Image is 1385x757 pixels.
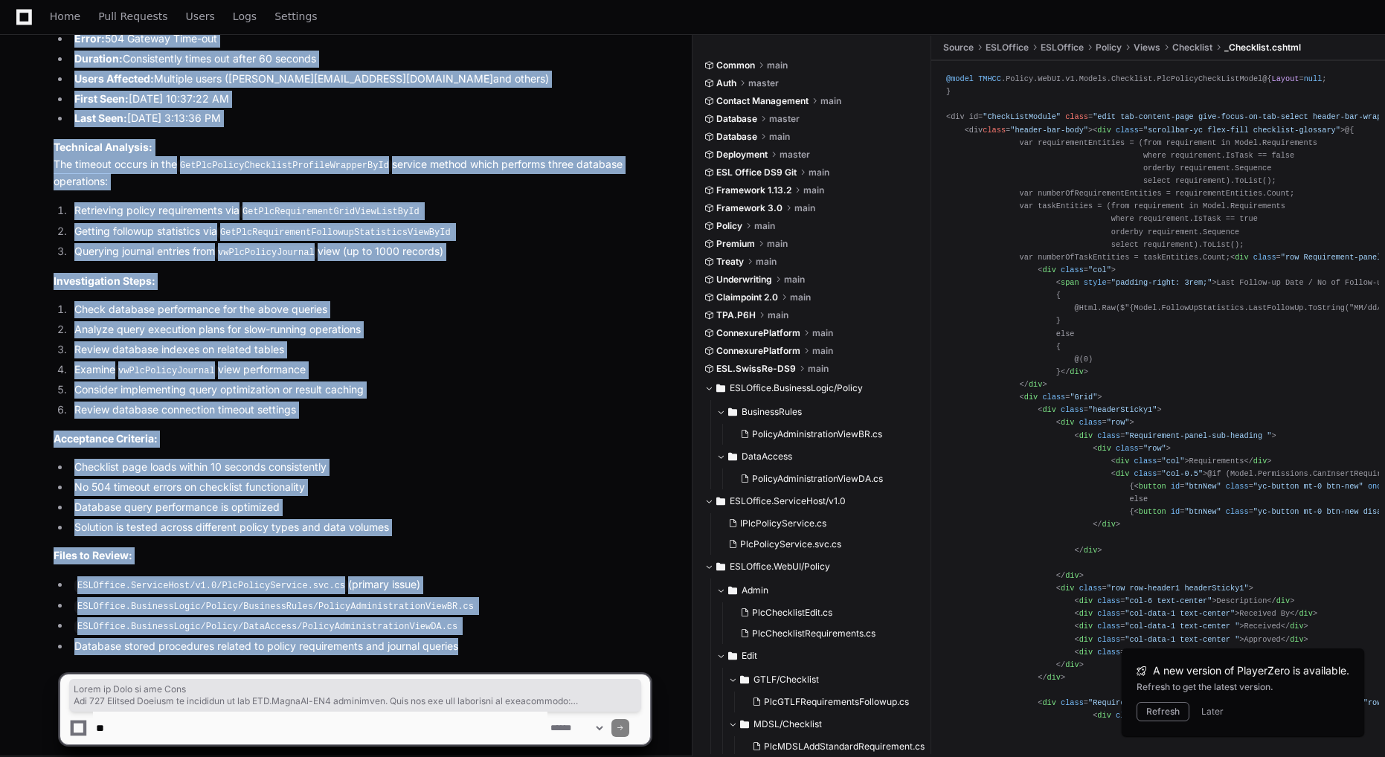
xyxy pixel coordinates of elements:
span: main [812,345,833,357]
span: Pull Requests [98,12,167,21]
span: div [1253,457,1267,466]
span: main [767,238,788,250]
code: GetPlcRequirementGridViewListById [240,205,422,219]
span: class [1065,112,1088,121]
span: Admin [742,584,768,596]
span: "col" [1162,457,1185,466]
span: Premium [716,238,755,250]
span: div [1290,635,1303,644]
span: class [1253,253,1276,262]
span: div [1102,520,1115,529]
span: </ > [1093,520,1120,529]
span: < = > [1056,278,1217,287]
span: < = > [1075,596,1217,605]
span: < = > [1093,126,1345,135]
span: class [1116,444,1139,453]
strong: Technical Analysis: [54,141,152,153]
li: (primary issue) [70,576,650,594]
span: main [812,327,833,339]
span: </ > [1281,622,1308,631]
span: main [794,202,815,214]
span: ConnexurePlatform [716,327,800,339]
p: The timeout occurs in the service method which performs three database operations: [54,139,650,190]
span: div [1061,418,1074,427]
span: button [1139,507,1166,516]
span: main [754,220,775,232]
span: v1 [1065,74,1074,83]
span: class [1097,622,1120,631]
span: Deployment [716,149,768,161]
span: < = > [1093,444,1171,453]
span: "row row-header1 headerSticky1" [1107,584,1249,593]
button: PlcChecklistEdit.cs [734,602,923,623]
svg: Directory [728,647,737,665]
span: PlcChecklistRequirements.cs [752,628,875,640]
span: Layout [1272,74,1299,83]
span: class [1097,648,1120,657]
button: PlcPolicyService.svc.cs [722,534,911,555]
span: master [780,149,810,161]
strong: Investigation Steps: [54,274,155,287]
span: div [1065,571,1079,580]
span: "col-data-1 text-center" [1125,609,1235,618]
code: ESLOffice.BusinessLogic/Policy/DataAccess/PolicyAdministrationViewDA.cs [74,620,460,634]
span: id [1171,482,1180,491]
li: Consistently times out after 60 seconds [70,51,650,68]
strong: Users Affected: [74,72,154,85]
span: main [767,59,788,71]
span: master [769,113,800,125]
span: Users [186,12,215,21]
span: < = > [1075,648,1240,657]
span: < = > [1111,469,1207,478]
span: Common [716,59,755,71]
span: Treaty [716,256,744,268]
button: PolicyAdministrationViewDA.cs [734,468,911,489]
span: div [1079,431,1093,440]
div: Refresh to get the latest version. [1137,681,1349,693]
span: class [1097,609,1120,618]
span: div [1079,622,1093,631]
span: Lorem ip Dolo si ame Cons Adi 727 Elitsed Doeiusm te incididun ut lab ETD.MagnaAl-EN4 adminimven.... [74,683,637,707]
span: class [1226,482,1249,491]
span: </ > [1290,609,1317,618]
span: "col" [1088,265,1111,274]
span: main [756,256,777,268]
span: "col-data-1 text-center" [1125,648,1235,657]
li: Consider implementing query optimization or result caching [70,381,650,399]
span: div [1029,380,1042,389]
button: Refresh [1137,702,1189,721]
li: Multiple users ( and others) [70,71,650,88]
span: class [1134,457,1157,466]
span: "scrollbar-yc flex-fill checklist-glossary" [1143,126,1340,135]
span: ESL Office DS9 Git [716,167,797,178]
span: < = > [1056,418,1134,427]
span: main [768,309,788,321]
span: Database [716,113,757,125]
span: PlcPolicyCheckListModel [1157,74,1263,83]
span: "col-data-1 text-center " [1125,635,1239,644]
li: [DATE] 10:37:22 AM [70,91,650,108]
button: PolicyAdministrationViewBR.cs [734,424,911,445]
span: class [1097,431,1120,440]
span: main [784,274,805,286]
li: No 504 timeout errors on checklist functionality [70,479,650,496]
button: Admin [716,579,932,602]
span: PlcPolicyService.svc.cs [740,538,841,550]
svg: Directory [716,379,725,397]
svg: Directory [716,492,725,510]
button: Later [1201,706,1224,718]
li: Retrieving policy requirements via [70,202,650,220]
span: div [1084,546,1097,555]
span: TMHCC [978,74,1001,83]
span: Logs [233,12,257,21]
span: Views [1134,42,1160,54]
span: Policy [716,220,742,232]
span: </ > [1061,367,1088,376]
span: class [1042,393,1065,402]
span: div [1024,393,1038,402]
button: PlcChecklistRequirements.cs [734,623,923,644]
span: Underwriting [716,274,772,286]
span: Policy [1096,42,1122,54]
span: WebUI [1038,74,1061,83]
span: Database [716,131,757,143]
